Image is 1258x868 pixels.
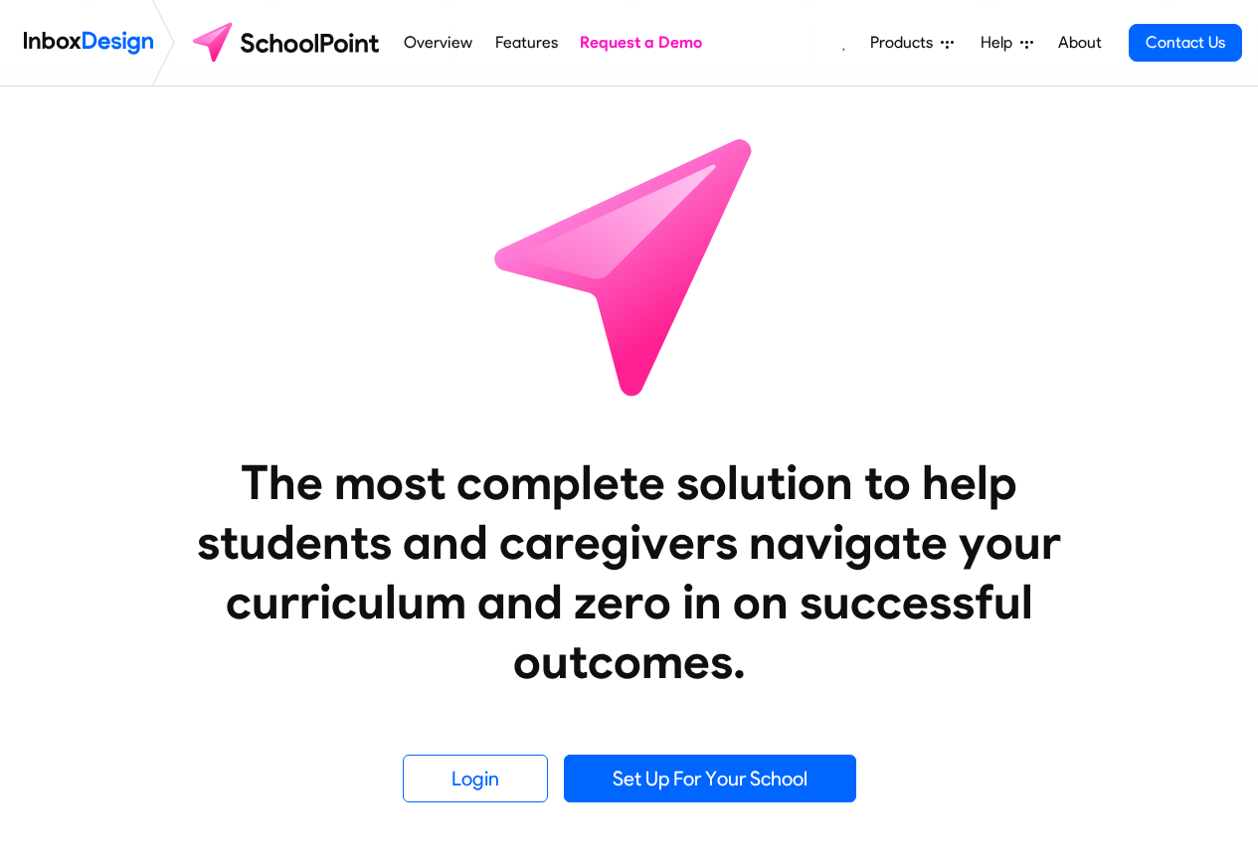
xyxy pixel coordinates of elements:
[1129,24,1242,62] a: Contact Us
[870,31,941,55] span: Products
[403,755,548,802] a: Login
[450,87,809,444] img: icon_schoolpoint.svg
[157,452,1102,691] heading: The most complete solution to help students and caregivers navigate your curriculum and zero in o...
[183,19,393,67] img: schoolpoint logo
[862,23,962,63] a: Products
[564,755,856,802] a: Set Up For Your School
[575,23,708,63] a: Request a Demo
[489,23,563,63] a: Features
[399,23,478,63] a: Overview
[1052,23,1107,63] a: About
[973,23,1041,63] a: Help
[981,31,1020,55] span: Help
